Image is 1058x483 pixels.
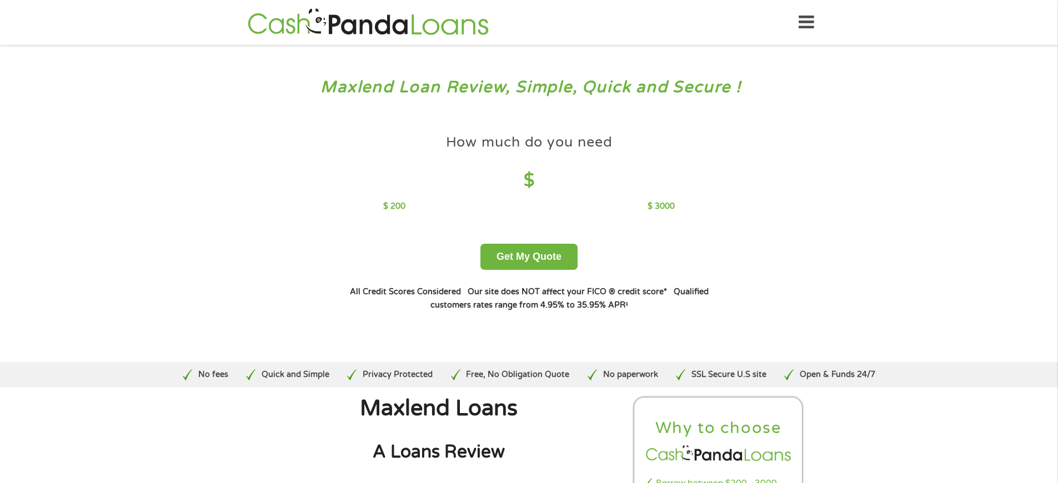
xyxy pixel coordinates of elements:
[480,244,578,270] button: Get My Quote
[363,369,433,381] p: Privacy Protected
[644,418,794,439] h2: Why to choose
[262,369,329,381] p: Quick and Simple
[383,169,675,192] h4: $
[603,369,658,381] p: No paperwork
[446,133,613,152] h4: How much do you need
[350,287,461,296] strong: All Credit Scores Considered
[466,369,569,381] p: Free, No Obligation Quote
[383,200,405,213] p: $ 200
[648,200,675,213] p: $ 3000
[198,369,228,381] p: No fees
[32,77,1026,98] h3: Maxlend Loan Review, Simple, Quick and Secure !
[800,369,875,381] p: Open & Funds 24/7
[691,369,766,381] p: SSL Secure U.S site
[244,7,492,38] img: GetLoanNow Logo
[254,441,623,464] h2: A Loans Review
[468,287,667,296] strong: Our site does NOT affect your FICO ® credit score*
[360,395,518,421] span: Maxlend Loans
